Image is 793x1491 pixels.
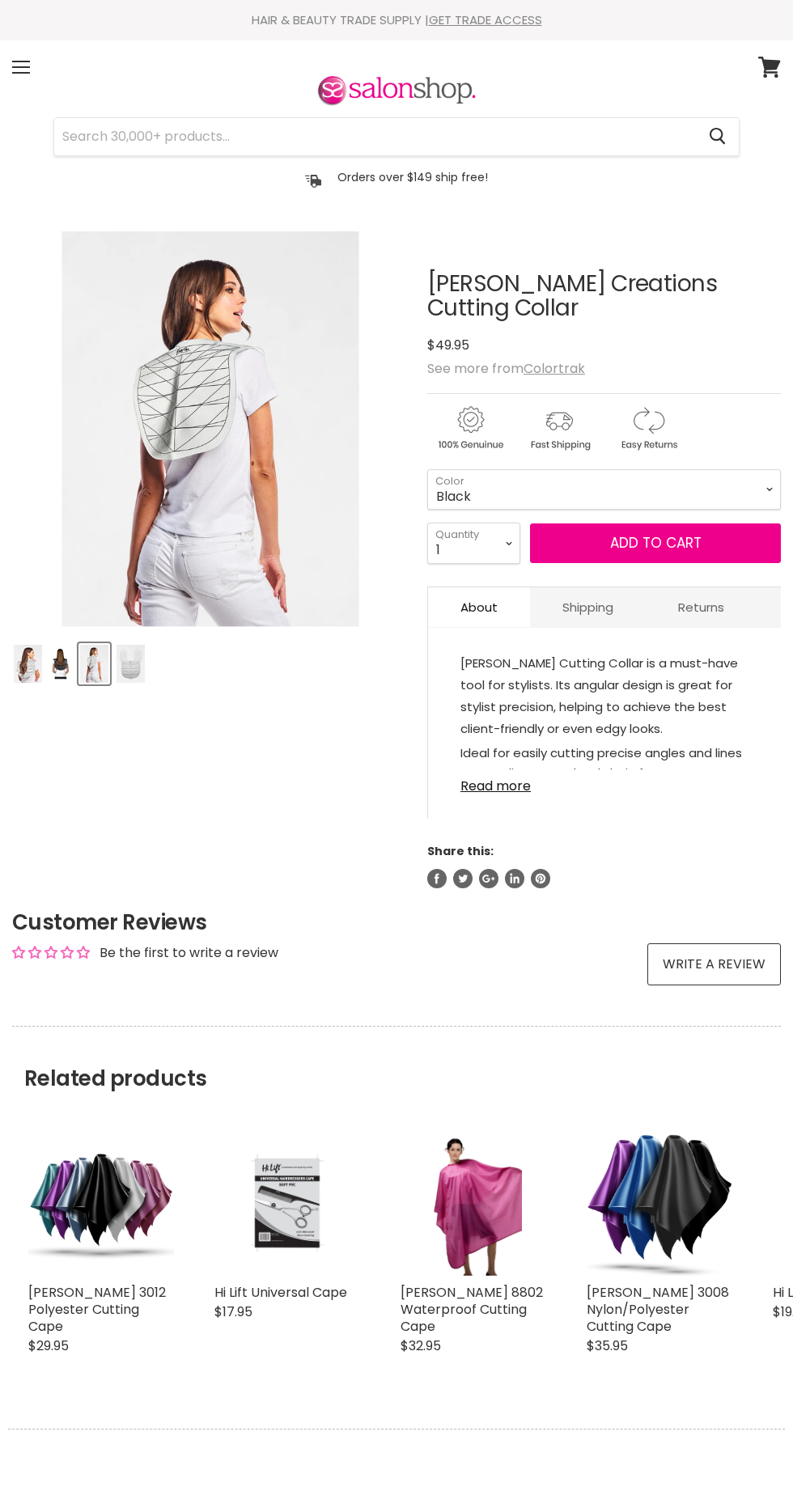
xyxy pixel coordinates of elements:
div: Be the first to write a review [100,944,278,962]
a: Colortrak [524,359,585,378]
p: Orders over $149 ship free! [337,170,488,184]
button: Betty Dain Creations Cutting Collar [115,643,146,684]
div: Average rating is 0.00 stars [12,943,90,962]
a: Read more [460,769,748,794]
img: Betty Dain Creations Cutting Collar [14,645,42,683]
span: Ideal for easily cutting precise angles and lines [460,744,742,761]
span: $29.95 [28,1336,69,1355]
button: Betty Dain Creations Cutting Collar [12,643,44,684]
div: Product thumbnails [10,638,410,684]
span: Share this: [427,843,494,859]
img: genuine.gif [427,404,513,453]
button: Betty Dain Creations Cutting Collar [78,643,110,684]
a: [PERSON_NAME] 3012 Polyester Cutting Cape [28,1283,166,1336]
h2: Related products [12,1026,781,1091]
a: Wahl 3008 Nylon/Polyester Cutting Cape Wahl 3008 Nylon/Polyester Cutting Cape [587,1130,732,1276]
a: Shipping [530,587,646,627]
input: Search [54,118,696,155]
img: Wahl 3012 Polyester Cutting Cape [28,1130,174,1276]
img: Betty Dain Creations Cutting Collar [117,645,145,683]
span: $49.95 [427,336,469,354]
span: Add to cart [610,533,702,553]
a: [PERSON_NAME] 8802 Waterproof Cutting Cape [401,1283,543,1336]
span: Keeps client completely hair-free [460,765,664,782]
a: Hi Lift Universal Cape [214,1130,360,1276]
img: Betty Dain Creations Cutting Collar [80,645,108,683]
a: GET TRADE ACCESS [429,11,542,28]
button: Betty Dain Creations Cutting Collar [49,643,74,684]
img: Hi Lift Universal Cape [239,1130,336,1276]
span: [PERSON_NAME] Cutting Collar is a must-have tool for stylists. Its angular design is great for st... [460,654,738,737]
span: $35.95 [587,1336,628,1355]
a: Write a review [647,943,781,985]
a: Wahl 8802 Waterproof Cutting Cape [401,1130,546,1276]
span: $32.95 [401,1336,441,1355]
span: $17.95 [214,1303,252,1321]
h2: Customer Reviews [12,908,781,937]
a: [PERSON_NAME] 3008 Nylon/Polyester Cutting Cape [587,1283,729,1336]
select: Quantity [427,523,520,563]
a: Wahl 3012 Polyester Cutting Cape Wahl 3012 Polyester Cutting Cape [28,1130,174,1276]
img: Betty Dain Creations Cutting Collar [50,645,72,683]
a: Returns [646,587,757,627]
span: See more from [427,359,585,378]
img: Wahl 8802 Waterproof Cutting Cape [425,1130,522,1276]
aside: Share this: [427,844,781,887]
h1: [PERSON_NAME] Creations Cutting Collar [427,272,781,322]
button: Search [696,118,739,155]
a: About [428,587,530,627]
img: Wahl 3008 Nylon/Polyester Cutting Cape [587,1130,732,1276]
img: returns.gif [605,404,691,453]
img: shipping.gif [516,404,602,453]
div: Betty Dain Creations Cutting Collar image. Click or Scroll to Zoom. [12,231,408,627]
a: Hi Lift Universal Cape [214,1283,347,1302]
form: Product [53,117,740,156]
img: Betty Dain Creations Cutting Collar [61,231,358,627]
button: Add to cart [530,523,781,564]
